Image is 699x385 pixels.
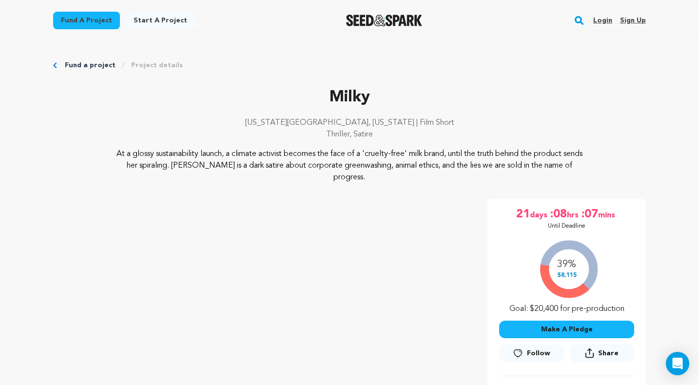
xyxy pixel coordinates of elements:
div: Breadcrumb [53,60,646,70]
span: Share [598,348,619,358]
a: Fund a project [53,12,120,29]
span: days [530,207,549,222]
span: hrs [567,207,581,222]
p: Thriller, Satire [53,129,646,140]
a: Start a project [126,12,195,29]
a: Fund a project [65,60,116,70]
p: [US_STATE][GEOGRAPHIC_DATA], [US_STATE] | Film Short [53,117,646,129]
a: Login [593,13,612,28]
span: 21 [516,207,530,222]
span: :07 [581,207,598,222]
button: Share [570,344,634,362]
span: :08 [549,207,567,222]
span: mins [598,207,617,222]
a: Seed&Spark Homepage [346,15,423,26]
a: Sign up [620,13,646,28]
span: Share [570,344,634,366]
p: Until Deadline [548,222,585,230]
a: Follow [499,345,563,362]
button: Make A Pledge [499,321,634,338]
span: Follow [527,348,550,358]
img: Seed&Spark Logo Dark Mode [346,15,423,26]
div: Open Intercom Messenger [666,352,689,375]
a: Project details [131,60,183,70]
p: Milky [53,86,646,109]
p: At a glossy sustainability launch, a climate activist becomes the face of a 'cruelty-free' milk b... [113,148,587,183]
